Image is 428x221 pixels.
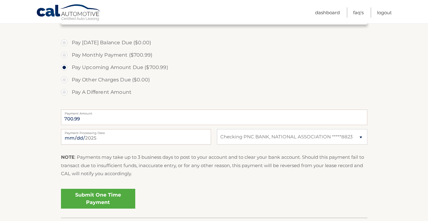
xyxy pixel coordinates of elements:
[61,74,367,86] label: Pay Other Charges Due ($0.00)
[61,153,367,178] p: : Payments may take up to 3 business days to post to your account and to clear your bank account....
[36,4,101,22] a: Cal Automotive
[377,7,392,18] a: Logout
[61,86,367,98] label: Pay A Different Amount
[61,37,367,49] label: Pay [DATE] Balance Due ($0.00)
[61,49,367,61] label: Pay Monthly Payment ($700.99)
[61,110,367,115] label: Payment Amount
[353,7,364,18] a: FAQ's
[61,189,135,209] a: Submit One Time Payment
[61,61,367,74] label: Pay Upcoming Amount Due ($700.99)
[61,110,367,125] input: Payment Amount
[61,129,211,134] label: Payment Processing Date
[61,154,75,160] strong: NOTE
[61,129,211,145] input: Payment Date
[315,7,340,18] a: Dashboard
